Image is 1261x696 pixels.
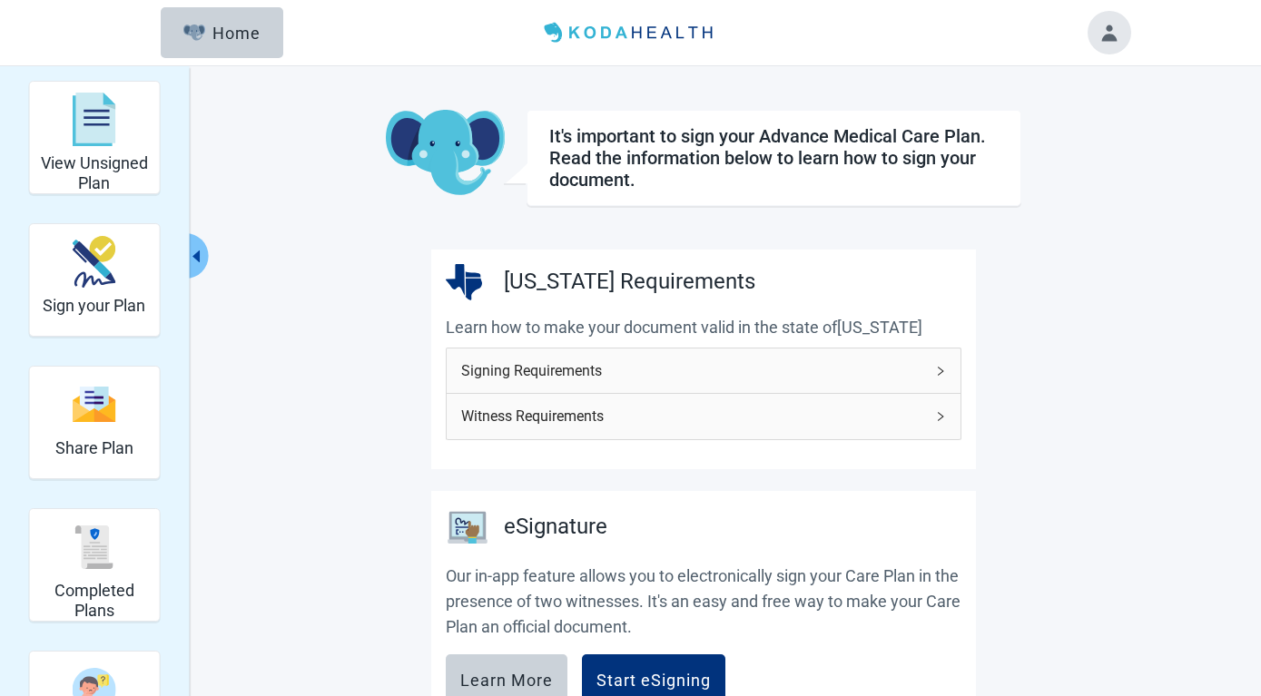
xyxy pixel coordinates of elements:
[461,405,924,427] span: Witness Requirements
[935,366,946,377] span: right
[43,296,145,316] h2: Sign your Plan
[446,264,482,300] img: Texas
[161,7,283,58] button: ElephantHome
[73,236,116,288] img: make_plan_official-CpYJDfBD.svg
[549,125,999,191] h1: It's important to sign your Advance Medical Care Plan. Read the information below to learn how to...
[188,248,205,265] span: caret-left
[36,153,152,192] h2: View Unsigned Plan
[73,385,116,424] img: svg%3e
[446,315,961,340] p: Learn how to make your document valid in the state of [US_STATE]
[28,366,160,479] div: Share Plan
[28,81,160,194] div: View Unsigned Plan
[183,25,206,41] img: Elephant
[446,505,489,549] img: eSignature
[28,223,160,337] div: Sign your Plan
[504,510,607,544] h2: eSignature
[386,110,505,197] img: Koda Elephant
[73,525,116,569] img: svg%3e
[1088,11,1131,54] button: Toggle account menu
[447,394,961,438] div: Witness Requirements
[36,581,152,620] h2: Completed Plans
[447,348,961,393] div: Signing Requirements
[186,233,209,279] button: Collapse menu
[504,265,755,299] h2: [US_STATE] Requirements
[537,18,724,47] img: Koda Health
[183,24,261,42] div: Home
[446,564,961,641] p: Our in-app feature allows you to electronically sign your Care Plan in the presence of two witnes...
[28,508,160,622] div: Completed Plans
[73,93,116,147] img: svg%3e
[55,438,133,458] h2: Share Plan
[596,671,711,689] div: Start eSigning
[460,671,553,689] div: Learn More
[935,411,946,422] span: right
[461,359,924,382] span: Signing Requirements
